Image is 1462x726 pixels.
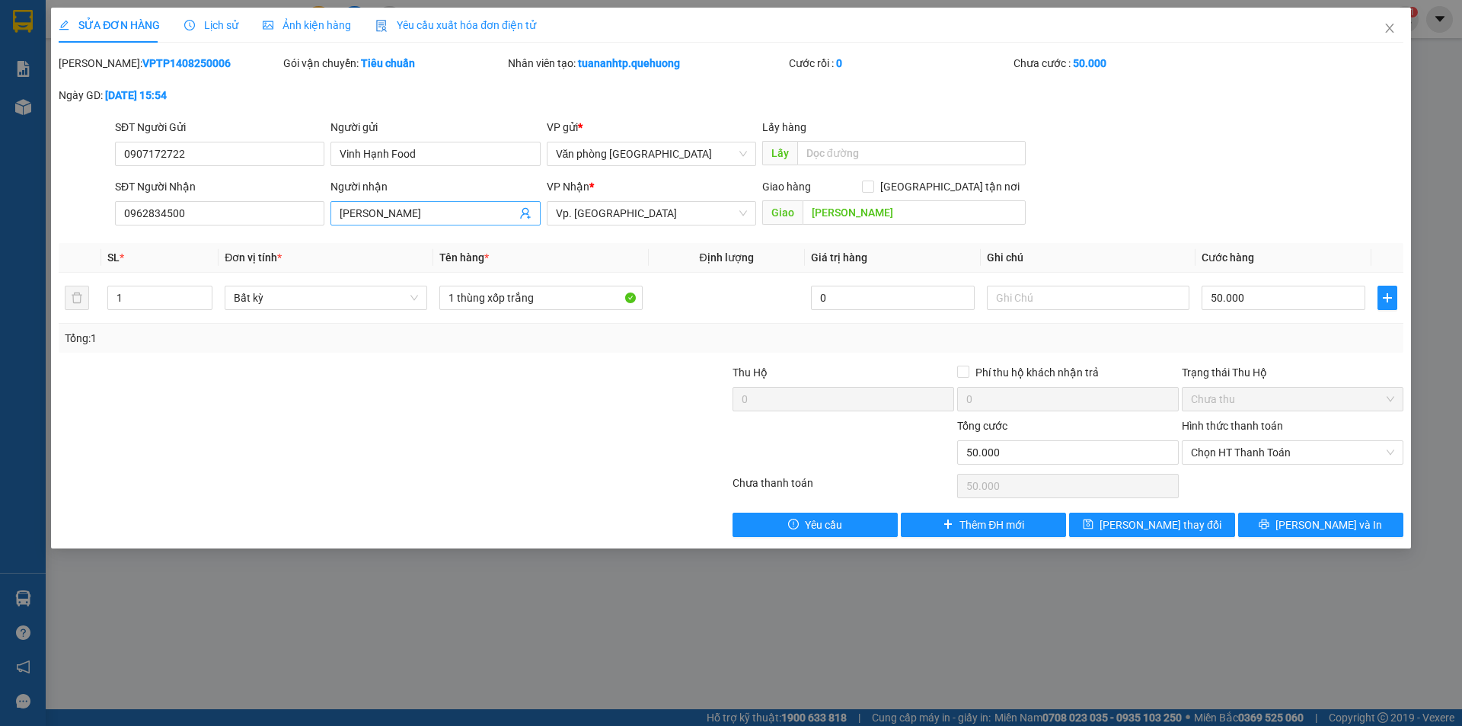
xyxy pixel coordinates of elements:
[731,475,956,501] div: Chưa thanh toán
[184,20,195,30] span: clock-circle
[1100,517,1221,533] span: [PERSON_NAME] thay đổi
[789,55,1010,72] div: Cước rồi :
[1191,441,1394,464] span: Chọn HT Thanh Toán
[59,55,280,72] div: [PERSON_NAME]:
[556,202,747,225] span: Vp. Phan Rang
[957,420,1007,432] span: Tổng cước
[762,141,797,165] span: Lấy
[901,513,1066,537] button: plusThêm ĐH mới
[547,119,756,136] div: VP gửi
[184,19,238,31] span: Lịch sử
[1191,388,1394,411] span: Chưa thu
[578,57,680,69] b: tuananhtp.quehuong
[969,364,1105,381] span: Phí thu hộ khách nhận trả
[361,57,415,69] b: Tiêu chuẩn
[762,121,806,133] span: Lấy hàng
[519,207,531,219] span: user-add
[981,243,1195,273] th: Ghi chú
[65,330,564,347] div: Tổng: 1
[59,20,69,30] span: edit
[1368,8,1411,50] button: Close
[142,57,231,69] b: VPTP1408250006
[874,178,1026,195] span: [GEOGRAPHIC_DATA] tận nơi
[19,98,84,170] b: An Anh Limousine
[375,20,388,32] img: icon
[1069,513,1234,537] button: save[PERSON_NAME] thay đổi
[547,181,589,193] span: VP Nhận
[762,200,803,225] span: Giao
[115,178,324,195] div: SĐT Người Nhận
[1238,513,1403,537] button: printer[PERSON_NAME] và In
[375,19,536,31] span: Yêu cầu xuất hóa đơn điện tử
[1083,519,1093,531] span: save
[283,55,505,72] div: Gói vận chuyển:
[508,55,786,72] div: Nhân viên tạo:
[959,517,1024,533] span: Thêm ĐH mới
[107,251,120,264] span: SL
[115,119,324,136] div: SĐT Người Gửi
[811,251,867,264] span: Giá trị hàng
[803,200,1026,225] input: Dọc đường
[439,286,642,310] input: VD: Bàn, Ghế
[1202,251,1254,264] span: Cước hàng
[733,366,768,379] span: Thu Hộ
[987,286,1189,310] input: Ghi Chú
[1384,22,1396,34] span: close
[59,87,280,104] div: Ngày GD:
[700,251,754,264] span: Định lượng
[1259,519,1269,531] span: printer
[65,286,89,310] button: delete
[59,19,160,31] span: SỬA ĐƠN HÀNG
[1073,57,1106,69] b: 50.000
[98,22,146,146] b: Biên nhận gởi hàng hóa
[762,181,811,193] span: Giao hàng
[1378,292,1397,304] span: plus
[330,178,540,195] div: Người nhận
[797,141,1026,165] input: Dọc đường
[105,89,167,101] b: [DATE] 15:54
[733,513,898,537] button: exclamation-circleYêu cầu
[1275,517,1382,533] span: [PERSON_NAME] và In
[1182,420,1283,432] label: Hình thức thanh toán
[330,119,540,136] div: Người gửi
[1377,286,1397,310] button: plus
[263,19,351,31] span: Ảnh kiện hàng
[788,519,799,531] span: exclamation-circle
[943,519,953,531] span: plus
[234,286,418,309] span: Bất kỳ
[225,251,282,264] span: Đơn vị tính
[263,20,273,30] span: picture
[1014,55,1235,72] div: Chưa cước :
[805,517,842,533] span: Yêu cầu
[556,142,747,165] span: Văn phòng Tân Phú
[1182,364,1403,381] div: Trạng thái Thu Hộ
[836,57,842,69] b: 0
[439,251,489,264] span: Tên hàng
